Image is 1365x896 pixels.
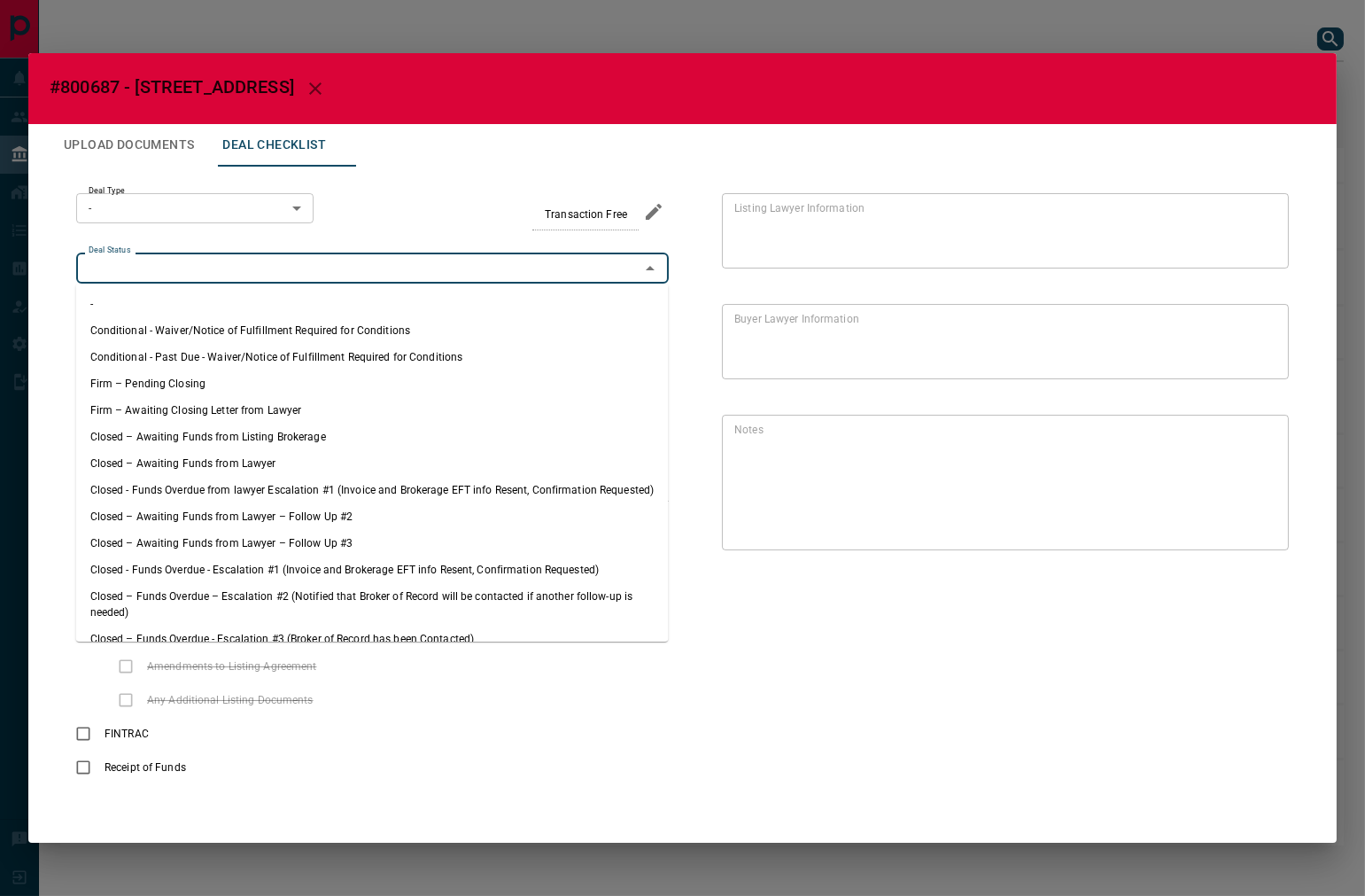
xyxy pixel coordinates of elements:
li: Conditional - Waiver/Notice of Fulfillment Required for Conditions [76,317,669,344]
button: edit [639,197,669,227]
li: Closed - Funds Overdue - Escalation #1 (Invoice and Brokerage EFT info Resent, Confirmation Reque... [76,557,669,583]
li: - [76,291,669,317]
span: Any Additional Listing Documents [143,692,318,708]
li: Closed – Awaiting Funds from Listing Brokerage [76,424,669,450]
textarea: text field [734,201,1269,261]
li: Closed – Awaiting Funds from Lawyer – Follow Up #3 [76,530,669,557]
button: Close [638,256,663,281]
button: Deal Checklist [208,124,340,167]
textarea: text field [734,312,1269,372]
label: Deal Type [89,185,125,197]
span: Receipt of Funds [100,760,190,775]
div: - [76,193,314,223]
li: Closed – Funds Overdue – Escalation #2 (Notified that Broker of Record will be contacted if anoth... [76,583,669,626]
li: Closed - Funds Overdue from lawyer Escalation #1 (Invoice and Brokerage EFT info Resent, Confirma... [76,477,669,503]
span: FINTRAC [100,726,153,742]
li: Closed – Awaiting Funds from Lawyer – Follow Up #2 [76,503,669,530]
span: #800687 - [STREET_ADDRESS] [50,76,294,97]
label: Deal Status [89,245,130,256]
li: Closed – Awaiting Funds from Lawyer [76,450,669,477]
li: Firm – Awaiting Closing Letter from Lawyer [76,397,669,424]
li: Firm – Pending Closing [76,370,669,397]
li: Closed – Funds Overdue - Escalation #3 (Broker of Record has been Contacted) [76,626,669,652]
span: Amendments to Listing Agreement [143,658,322,674]
button: Upload Documents [50,124,208,167]
textarea: text field [734,423,1269,543]
li: Conditional - Past Due - Waiver/Notice of Fulfillment Required for Conditions [76,344,669,370]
